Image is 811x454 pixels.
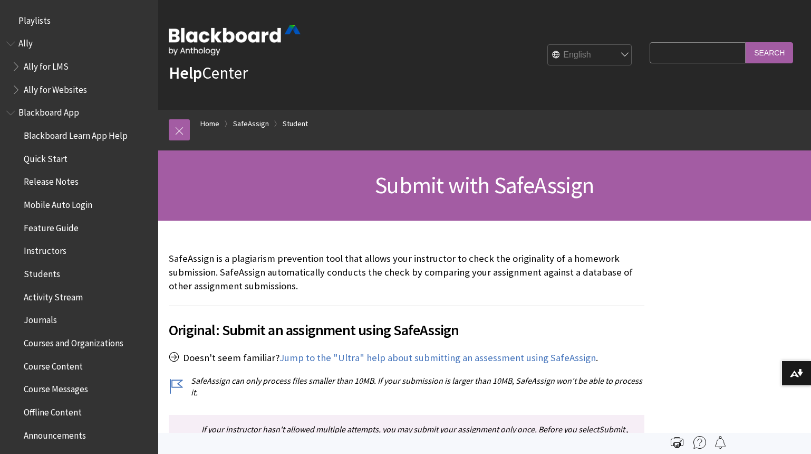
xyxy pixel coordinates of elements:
span: Courses and Organizations [24,334,123,348]
img: Follow this page [714,436,727,449]
strong: Help [169,62,202,83]
span: Blackboard App [18,104,79,118]
span: Journals [24,311,57,326]
span: Quick Start [24,150,67,164]
span: Offline Content [24,403,82,418]
span: Playlists [18,12,51,26]
span: Feature Guide [24,219,79,233]
nav: Book outline for Playlists [6,12,152,30]
span: Original: Submit an assignment using SafeAssign [169,319,644,341]
a: SafeAssign [233,117,269,130]
span: Course Content [24,357,83,372]
span: Release Notes [24,173,79,187]
span: Ally for Websites [24,81,87,95]
span: Students [24,265,60,279]
img: More help [693,436,706,449]
span: Mobile Auto Login [24,196,92,210]
span: Submit with SafeAssign [375,171,594,200]
span: Ally [18,35,33,49]
span: Course Messages [24,381,88,395]
span: Ally for LMS [24,58,69,72]
img: Print [671,436,683,449]
input: Search [746,42,793,63]
a: Home [200,117,219,130]
span: Blackboard Learn App Help [24,127,128,141]
p: SafeAssign can only process files smaller than 10MB. If your submission is larger than 10MB, Safe... [169,375,644,399]
span: Instructors [24,242,66,257]
a: HelpCenter [169,62,248,83]
nav: Book outline for Anthology Ally Help [6,35,152,99]
span: Submit [599,424,625,434]
a: Student [283,117,308,130]
img: Blackboard by Anthology [169,25,301,55]
a: Jump to the "Ultra" help about submitting an assessment using SafeAssign [279,352,596,364]
p: SafeAssign is a plagiarism prevention tool that allows your instructor to check the originality o... [169,252,644,294]
span: Announcements [24,427,86,441]
p: Doesn't seem familiar? . [169,351,644,365]
select: Site Language Selector [548,45,632,66]
span: Activity Stream [24,288,83,302]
